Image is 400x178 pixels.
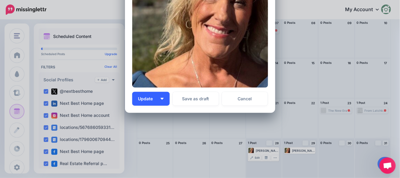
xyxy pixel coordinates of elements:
a: Cancel [222,92,268,106]
button: Save as draft [173,92,219,106]
button: Update [132,92,170,106]
img: arrow-down-white.png [161,98,164,100]
span: Update [138,97,158,101]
